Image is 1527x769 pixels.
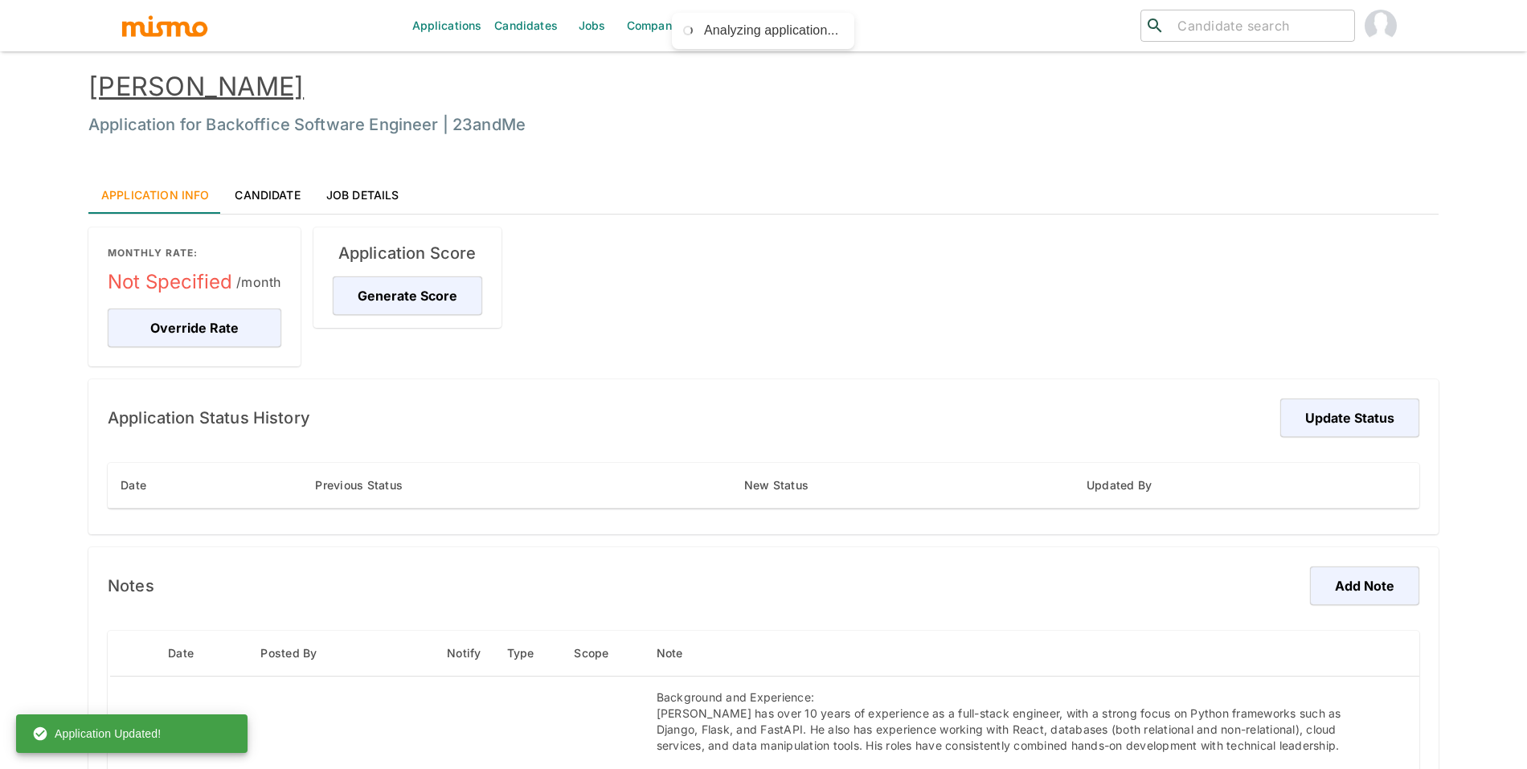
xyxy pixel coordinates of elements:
[302,463,731,509] th: Previous Status
[88,175,222,214] a: Application Info
[88,112,1439,137] h6: Application for Backoffice Software Engineer | 23andMe
[236,271,281,293] span: /month
[1074,463,1419,509] th: Updated By
[32,719,161,748] div: Application Updated!
[108,247,281,260] p: MONTHLY RATE:
[1365,10,1397,42] img: Maria Lujan Ciommo
[494,631,562,677] th: Type
[313,175,412,214] a: Job Details
[108,573,154,599] h6: Notes
[108,309,281,347] button: Override Rate
[644,631,1355,677] th: Note
[1310,567,1419,605] button: Add Note
[155,631,248,677] th: Date
[222,175,313,214] a: Candidate
[88,71,304,102] a: [PERSON_NAME]
[704,22,838,39] div: Analyzing application...
[108,269,281,295] span: Not Specified
[121,14,209,38] img: logo
[434,631,494,677] th: Notify
[1171,14,1348,37] input: Candidate search
[333,276,482,315] button: Generate Score
[1280,399,1419,437] button: Update Status
[333,240,482,266] h6: Application Score
[108,405,310,431] h6: Application Status History
[731,463,1074,509] th: New Status
[561,631,643,677] th: Scope
[108,463,302,509] th: Date
[248,631,434,677] th: Posted By
[108,463,1419,509] table: enhanced table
